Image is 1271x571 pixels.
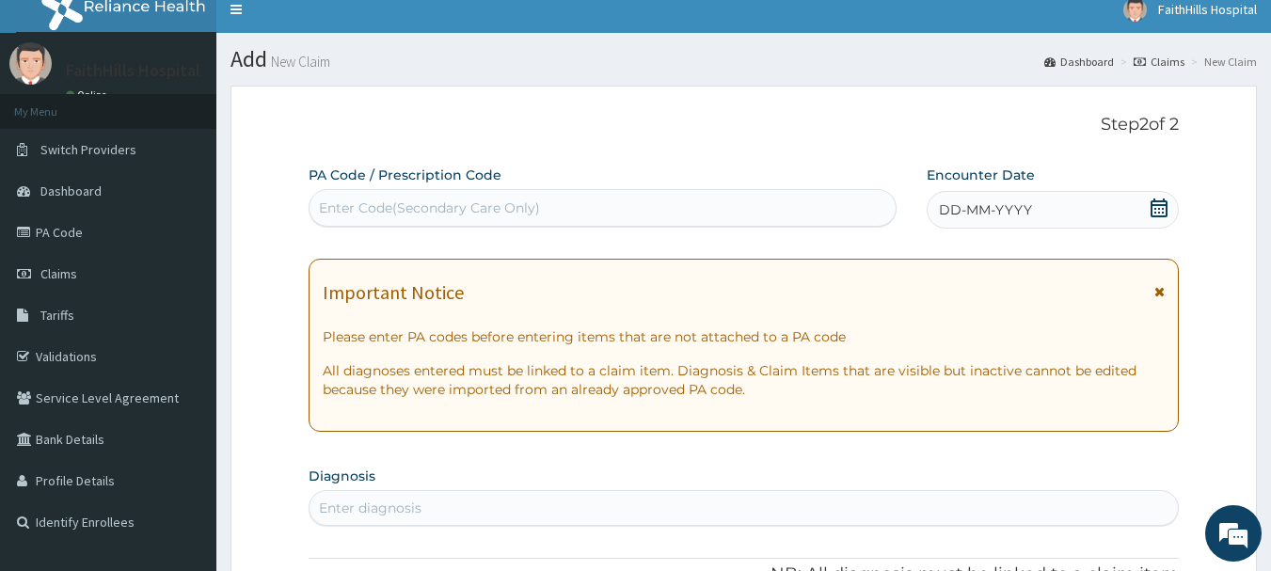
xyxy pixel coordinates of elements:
label: Encounter Date [927,166,1035,184]
h1: Add [230,47,1257,71]
div: Minimize live chat window [309,9,354,55]
span: Switch Providers [40,141,136,158]
label: PA Code / Prescription Code [309,166,501,184]
span: DD-MM-YYYY [939,200,1032,219]
div: Chat with us now [98,105,316,130]
label: Diagnosis [309,467,375,485]
textarea: Type your message and hit 'Enter' [9,375,358,441]
div: Enter diagnosis [319,499,421,517]
a: Dashboard [1044,54,1114,70]
small: New Claim [267,55,330,69]
li: New Claim [1186,54,1257,70]
span: Tariffs [40,307,74,324]
p: Step 2 of 2 [309,115,1180,135]
span: Dashboard [40,182,102,199]
img: d_794563401_company_1708531726252_794563401 [35,94,76,141]
p: Please enter PA codes before entering items that are not attached to a PA code [323,327,1166,346]
h1: Important Notice [323,282,464,303]
div: Enter Code(Secondary Care Only) [319,198,540,217]
span: FaithHills Hospital [1158,1,1257,18]
span: We're online! [109,167,260,357]
p: All diagnoses entered must be linked to a claim item. Diagnosis & Claim Items that are visible bu... [323,361,1166,399]
a: Online [66,88,111,102]
p: FaithHills Hospital [66,62,200,79]
img: User Image [9,42,52,85]
a: Claims [1134,54,1184,70]
span: Claims [40,265,77,282]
